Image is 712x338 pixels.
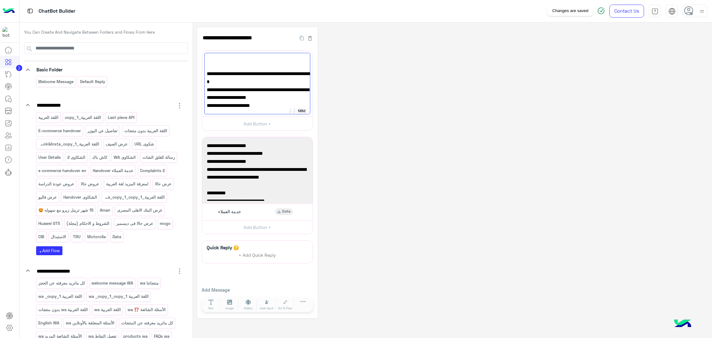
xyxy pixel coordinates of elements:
p: ChatBot Builder [39,7,75,15]
p: Aman [100,207,111,214]
p: You Can Create And Navigate Between Folders and Flows From Here [24,29,188,36]
p: English WA [38,319,60,327]
p: الشكاوى Handover [63,194,98,201]
img: tab [668,8,676,15]
p: Add Message [202,287,313,293]
span: -18 / 24 شهر بسعر قبل الخصم [207,181,308,189]
p: Huawei GT5 [38,220,60,227]
p: Motorolla [87,233,106,240]
p: كاش باك [91,154,108,161]
button: Delete Flow [307,34,313,41]
p: Handover خدمة العملاء [92,167,134,174]
p: e commerce handover en [38,167,87,174]
a: Contact Us [609,5,644,18]
div: 1352 [296,108,307,114]
button: Image [221,299,238,311]
p: عروض عودة الدراسة [38,180,74,188]
span: Basic Folder [36,67,63,72]
p: welcome message WA [91,280,134,287]
div: Data [275,208,293,215]
i: keyboard_arrow_down [24,101,32,109]
img: hulul-logo.png [672,313,693,335]
span: - ⁠من ١٧ حتى ٣٠ سبتمبر [207,94,308,102]
img: tab [651,8,659,15]
p: عرض البنك الاهلى المصرى [117,207,163,214]
p: اللغة العربية_Facebook&Insta_copy_1 [38,141,100,148]
p: الأسئلة المتعلقة بالأونلاين wa [66,319,115,327]
button: Add Button + [202,116,313,130]
p: عرض فاليو [38,194,57,201]
p: User Details [38,154,61,161]
p: شكوى URL [134,141,154,148]
p: لمعرفة المزيد لغة العربية [105,180,149,188]
p: TRU [72,233,81,240]
span: + Add Quick Reply [239,252,276,258]
span: التقسيط بدون فوائد بدون مصاريف [207,150,308,158]
a: tab [649,5,661,18]
p: اللغة العربية_copy_1 [65,114,102,121]
p: اللغة العربية wa [94,306,121,313]
p: الاستبدال [50,233,67,240]
span: - 6 أشهر بسعر الخصم [207,158,308,166]
span: Go To Flow [278,306,292,311]
span: خدمة العملاء [218,209,241,214]
p: Last piece API [107,114,135,121]
img: tab [26,7,34,15]
p: رسالة للغلق الشات [142,154,175,161]
p: تفاصيل عن اليوزر [87,127,118,134]
p: عرض الصيف [105,141,128,148]
i: add [39,250,42,254]
p: الشكاوى 2 [67,154,86,161]
p: عرض حالا [155,180,172,188]
span: - ⁠أو حتى ٢٤ شهر بدون مصاريف وخصم ٥٠٪؜ على الفوائد + ٨٪؜ خصم على كل المنتجات [207,78,308,94]
p: Default reply [80,78,106,85]
p: اللغة العربية wa _copy_1_copy_1 [88,293,149,300]
p: اللغة العربية wa _copy_1 [38,293,83,300]
h6: Quick Reply [205,245,234,250]
div: Changes are saved [548,6,593,16]
button: User Input [258,299,275,311]
button: Go To Flow [277,299,294,311]
button: addAdd Flow [36,246,62,255]
p: الشكاوى WA [113,154,136,161]
p: Complaints 2 [139,167,165,174]
p: mogo [159,220,171,227]
button: Gallery [239,299,257,311]
span: Image [226,306,234,311]
span: User Input [260,306,273,311]
p: كل ماتريد معرفته عن المنتجات [121,319,173,327]
p: Data [112,233,121,240]
p: اللغة العربية بدون منتجات [124,127,167,134]
p: 15 شهر تريبل زيرو مع سهوله 🤩 [38,207,94,214]
button: + Add Quick Reply [234,251,281,260]
span: Text [208,306,214,311]
button: Text [202,299,220,311]
p: الأسئلة الشائعة ⁉️ wa [127,306,166,313]
button: Add user attribute [289,108,296,114]
span: ✅ البنك الأهلي المصري [207,142,308,150]
p: اللغة العربية_Facebook&Insta_copy_1_copy_1 [103,194,165,201]
p: الشروط و الاحكام (مجلة) [66,220,110,227]
p: CIB [38,233,44,240]
p: عروض حالا [80,180,100,188]
img: profile [698,7,706,15]
img: spinner [597,7,605,15]
p: كل ماتريد معرفته عن الحجز [38,280,85,287]
button: Duplicate Flow [297,34,307,41]
i: keyboard_arrow_down [24,267,32,274]
i: keyboard_arrow_down [24,66,32,74]
p: Welcome Message [38,78,74,85]
span: - 12شهر بسعر قبل الخصم +10% خصم إضافي، بروموكود: NBE10 [207,166,308,181]
span: ✅ بنك CIB [207,197,308,205]
span: Gallery [244,306,252,311]
span: Data [282,209,290,214]
span: ✅forsa:- ⁠حتى ١٢ شهر بسعر الكاش بدون فوائد و ١١٪؜ مصاريف [207,62,308,78]
p: اللغة العربية [38,114,59,121]
button: Add Button + [202,220,313,234]
p: E-commerce handover [38,127,81,134]
p: عرض حالا فى ديسمبر [116,220,154,227]
img: Logo [2,5,15,18]
img: 1403182699927242 [2,27,14,38]
p: اللغة العربية wa بدون منتجات [38,306,88,313]
p: منتجاتنا wa [139,280,159,287]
